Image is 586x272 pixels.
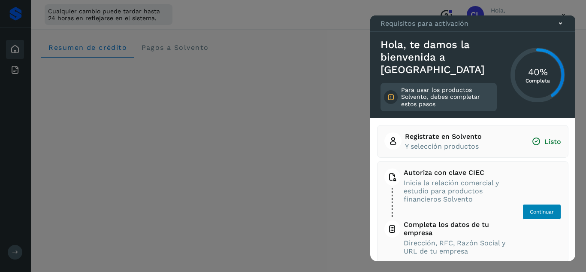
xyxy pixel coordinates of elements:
[530,208,554,216] span: Continuar
[381,39,497,76] h3: Hola, te damos la bienvenida a [GEOGRAPHIC_DATA]
[526,78,550,84] p: Completa
[405,132,482,141] span: Registrate en Solvento
[526,66,550,77] h3: 40%
[384,132,561,150] button: Registrate en SolventoY selección productosListo
[532,137,561,146] span: Listo
[405,142,482,150] span: Y selección productos
[404,220,506,237] span: Completa los datos de tu empresa
[404,239,506,255] span: Dirección, RFC, Razón Social y URL de tu empresa
[523,204,561,220] button: Continuar
[384,168,561,255] button: Autoriza con clave CIECInicia la relación comercial y estudio para productos financieros Solvento...
[370,15,575,32] div: Requisitos para activación
[381,19,468,28] p: Requisitos para activación
[401,86,493,108] p: Para usar los productos Solvento, debes completar estos pasos
[404,168,506,177] span: Autoriza con clave CIEC
[404,179,506,204] span: Inicia la relación comercial y estudio para productos financieros Solvento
